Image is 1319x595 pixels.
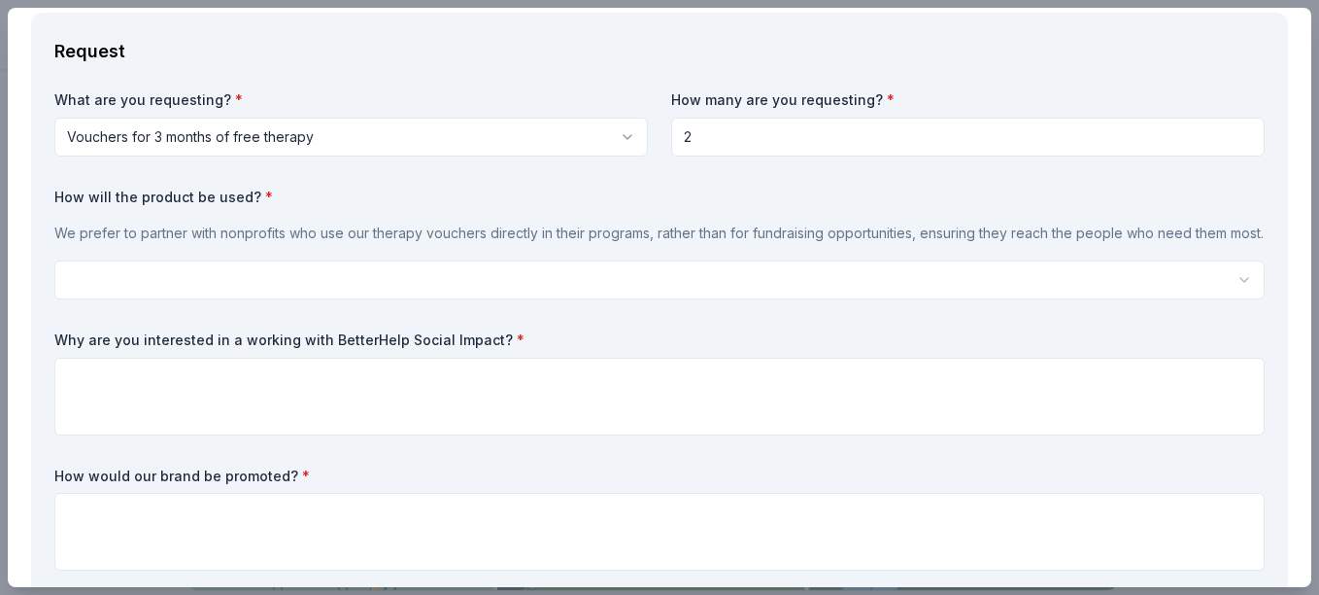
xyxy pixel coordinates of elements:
[54,467,1265,486] label: How would our brand be promoted?
[54,331,1265,350] label: Why are you interested in a working with BetterHelp Social Impact?
[54,188,1265,207] label: How will the product be used?
[671,90,1265,110] label: How many are you requesting?
[54,222,1265,245] p: We prefer to partner with nonprofits who use our therapy vouchers directly in their programs, rat...
[54,36,1265,67] div: Request
[54,90,648,110] label: What are you requesting?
